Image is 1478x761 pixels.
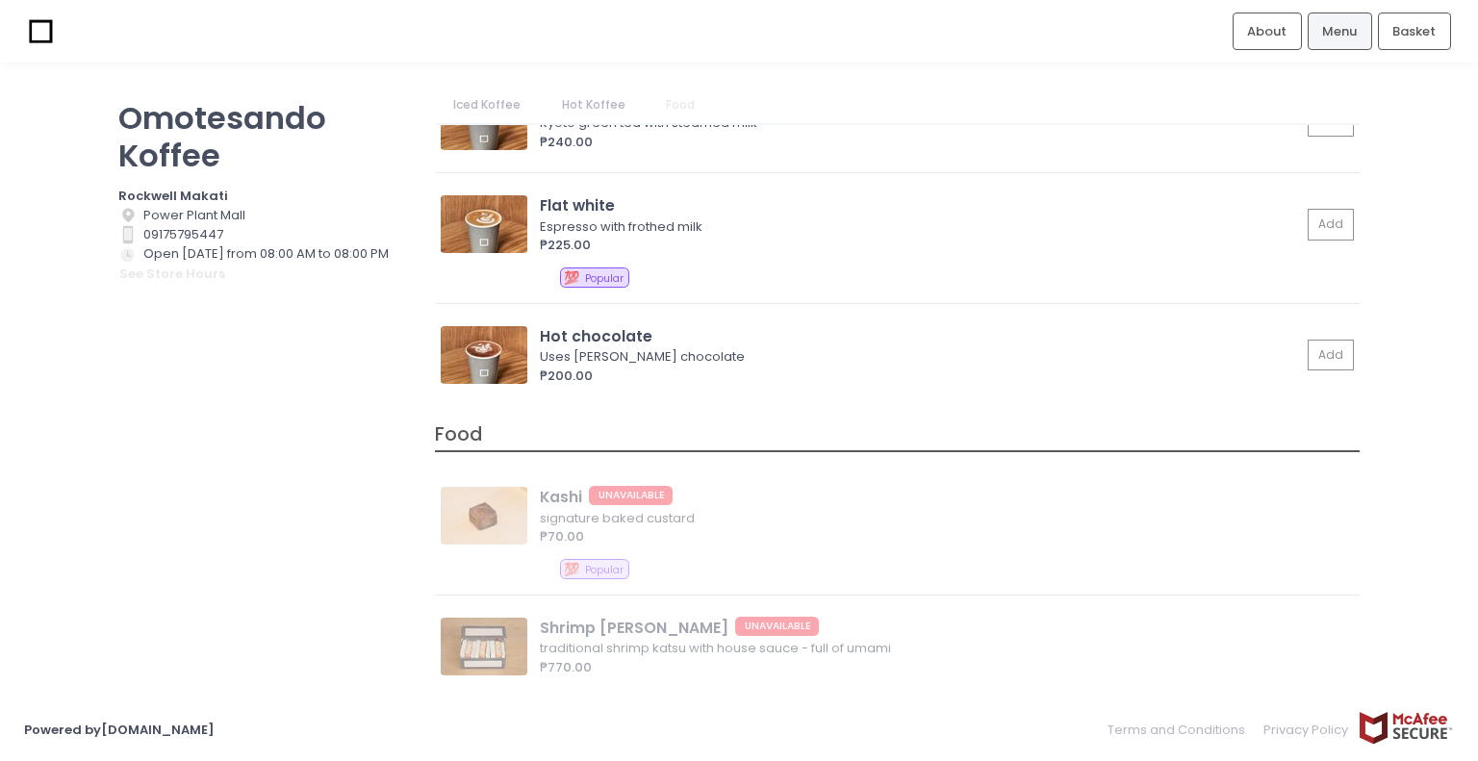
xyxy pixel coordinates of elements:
[1308,13,1372,49] a: Menu
[1392,22,1436,41] span: Basket
[118,244,411,285] div: Open [DATE] from 08:00 AM to 08:00 PM
[118,206,411,225] div: Power Plant Mall
[1322,22,1357,41] span: Menu
[540,367,1301,386] div: ₱200.00
[540,194,1301,216] div: Flat white
[585,271,624,286] span: Popular
[118,264,226,285] button: see store hours
[435,87,540,123] a: Iced Koffee
[441,326,527,384] img: Hot chocolate
[647,87,713,123] a: Food
[24,14,58,48] img: logo
[1233,13,1302,49] a: About
[118,225,411,244] div: 09175795447
[564,268,579,287] span: 💯
[441,195,527,253] img: Flat white
[1108,711,1255,748] a: Terms and Conditions
[1247,22,1287,41] span: About
[540,217,1295,237] div: Espresso with frothed milk
[24,721,215,739] a: Powered by[DOMAIN_NAME]
[543,87,644,123] a: Hot Koffee
[540,133,1301,152] div: ₱240.00
[1308,340,1354,371] button: Add
[1255,711,1359,748] a: Privacy Policy
[540,347,1295,367] div: Uses [PERSON_NAME] chocolate
[1308,209,1354,241] button: Add
[435,421,482,447] span: Food
[540,325,1301,347] div: Hot chocolate
[118,187,228,205] b: Rockwell Makati
[118,99,411,174] p: Omotesando Koffee
[1358,711,1454,745] img: mcafee-secure
[540,236,1301,255] div: ₱225.00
